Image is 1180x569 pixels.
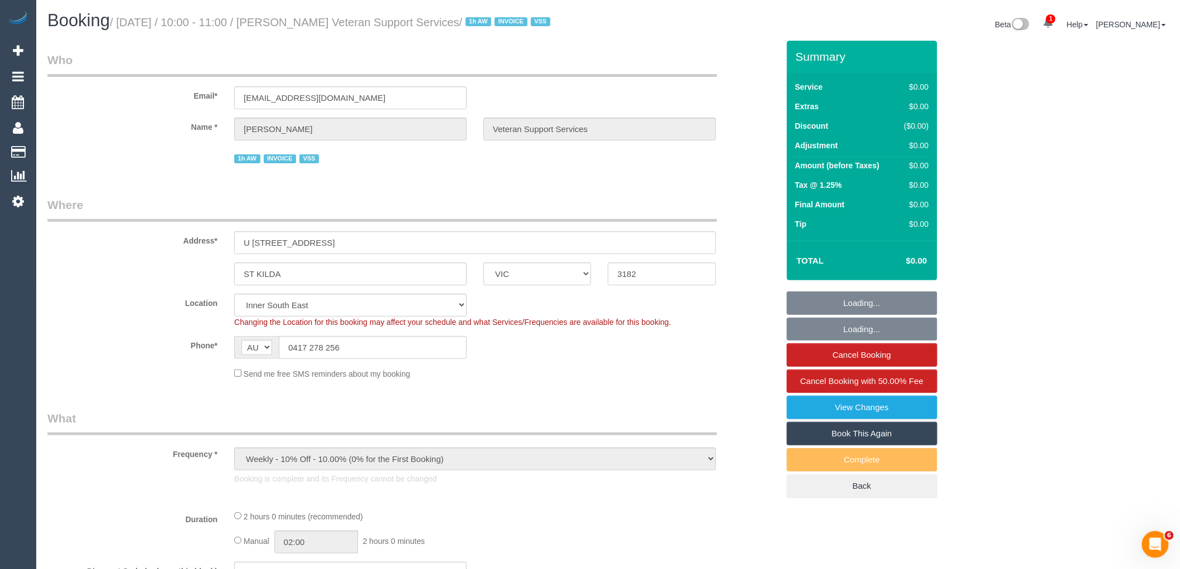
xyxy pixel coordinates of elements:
label: Extras [795,101,819,112]
a: Beta [995,20,1030,29]
span: 1h AW [466,17,491,26]
span: VSS [531,17,550,26]
strong: Total [797,256,824,265]
small: / [DATE] / 10:00 - 11:00 / [PERSON_NAME] Veteran Support Services [110,16,554,28]
label: Tip [795,218,807,230]
a: Cancel Booking with 50.00% Fee [787,369,937,393]
label: Location [39,294,226,309]
h3: Summary [796,50,932,63]
a: 1 [1037,11,1059,36]
span: 2 hours 0 minutes [363,537,425,546]
input: Email* [234,86,467,109]
span: 2 hours 0 minutes (recommended) [244,512,363,521]
h4: $0.00 [873,256,927,266]
label: Amount (before Taxes) [795,160,879,171]
legend: What [47,410,717,435]
label: Tax @ 1.25% [795,179,842,191]
div: $0.00 [899,179,929,191]
label: Adjustment [795,140,838,151]
span: / [460,16,554,28]
label: Final Amount [795,199,845,210]
input: Suburb* [234,262,467,285]
legend: Who [47,52,717,77]
div: $0.00 [899,101,929,112]
legend: Where [47,197,717,222]
span: 6 [1165,531,1174,540]
a: Back [787,474,937,498]
iframe: Intercom live chat [1142,531,1169,558]
label: Name * [39,118,226,133]
p: Booking is complete and its Frequency cannot be changed [234,473,716,484]
div: $0.00 [899,140,929,151]
span: INVOICE [495,17,527,26]
label: Address* [39,231,226,246]
input: Last Name* [483,118,716,140]
label: Email* [39,86,226,101]
span: 1h AW [234,154,260,163]
label: Duration [39,510,226,525]
div: $0.00 [899,81,929,93]
a: Help [1067,20,1089,29]
a: Book This Again [787,422,937,445]
span: Booking [47,11,110,30]
div: $0.00 [899,218,929,230]
input: Phone* [279,336,467,359]
span: Cancel Booking with 50.00% Fee [800,376,923,386]
a: View Changes [787,396,937,419]
span: 1 [1046,14,1056,23]
span: Send me free SMS reminders about my booking [244,369,410,378]
img: Automaid Logo [7,11,29,27]
div: ($0.00) [899,120,929,132]
a: [PERSON_NAME] [1096,20,1166,29]
span: Manual [244,537,269,546]
input: Post Code* [608,262,715,285]
label: Frequency * [39,445,226,460]
label: Service [795,81,823,93]
label: Phone* [39,336,226,351]
span: VSS [299,154,319,163]
div: $0.00 [899,160,929,171]
label: Discount [795,120,829,132]
span: INVOICE [264,154,296,163]
div: $0.00 [899,199,929,210]
img: New interface [1011,18,1029,32]
a: Cancel Booking [787,343,937,367]
span: Changing the Location for this booking may affect your schedule and what Services/Frequencies are... [234,318,671,327]
input: First Name* [234,118,467,140]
